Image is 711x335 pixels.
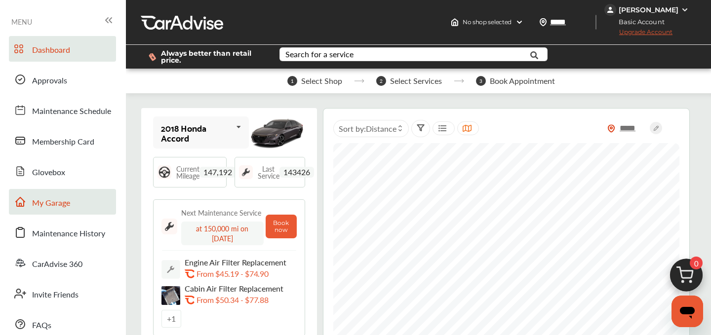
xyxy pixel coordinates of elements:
[605,17,672,27] span: Basic Account
[161,310,181,328] a: +1
[9,67,116,92] a: Approvals
[607,124,615,133] img: location_vector_orange.38f05af8.svg
[604,28,672,40] span: Upgrade Account
[32,44,70,57] span: Dashboard
[161,219,177,234] img: maintenance_logo
[32,289,79,301] span: Invite Friends
[161,250,297,251] img: border-line.da1032d4.svg
[32,74,67,87] span: Approvals
[476,76,486,86] span: 3
[9,250,116,276] a: CarAdvise 360
[149,53,156,61] img: dollor_label_vector.a70140d1.svg
[463,18,512,26] span: No shop selected
[366,123,396,134] span: Distance
[239,165,253,179] img: maintenance_logo
[681,6,689,14] img: WGsFRI8htEPBVLJbROoPRyZpYNWhNONpIPPETTm6eUC0GeLEiAAAAAElFTkSuQmCC
[451,18,459,26] img: header-home-logo.8d720a4f.svg
[515,18,523,26] img: header-down-arrow.9dd2ce7d.svg
[249,112,306,154] img: mobile_12389_st0640_046.jpg
[185,258,293,267] p: Engine Air Filter Replacement
[258,165,279,179] span: Last Service
[539,18,547,26] img: location_vector.a44bc228.svg
[161,123,232,143] div: 2018 Honda Accord
[376,76,386,86] span: 2
[354,79,364,83] img: stepper-arrow.e24c07c6.svg
[199,167,236,178] span: 147,192
[595,15,596,30] img: header-divider.bc55588e.svg
[197,269,269,278] p: From $45.19 - $74.90
[663,254,710,301] img: cart_icon.3d0951e8.svg
[161,260,180,279] img: default_wrench_icon.d1a43860.svg
[32,319,51,332] span: FAQs
[490,76,555,85] span: Book Appointment
[32,227,105,240] span: Maintenance History
[9,158,116,184] a: Glovebox
[9,281,116,306] a: Invite Friends
[287,76,297,86] span: 1
[279,167,314,178] span: 143426
[9,97,116,123] a: Maintenance Schedule
[32,166,65,179] span: Glovebox
[9,36,116,62] a: Dashboard
[161,310,181,328] div: + 1
[32,105,111,118] span: Maintenance Schedule
[158,165,171,179] img: steering_logo
[161,50,264,64] span: Always better than retail price.
[301,76,342,85] span: Select Shop
[266,215,297,238] button: Book now
[619,5,678,14] div: [PERSON_NAME]
[454,79,464,83] img: stepper-arrow.e24c07c6.svg
[671,296,703,327] iframe: Button to launch messaging window
[176,165,199,179] span: Current Mileage
[32,258,82,271] span: CarAdvise 360
[604,4,616,16] img: jVpblrzwTbfkPYzPPzSLxeg0AAAAASUVORK5CYII=
[9,128,116,153] a: Membership Card
[181,208,261,218] div: Next Maintenance Service
[285,50,354,58] div: Search for a service
[390,76,442,85] span: Select Services
[197,295,269,304] p: From $50.34 - $77.88
[181,222,264,245] div: at 150,000 mi on [DATE]
[161,286,180,305] img: cabin-air-filter-replacement-thumb.jpg
[11,18,32,26] span: MENU
[32,197,70,210] span: My Garage
[9,189,116,215] a: My Garage
[690,257,703,269] span: 0
[185,284,293,293] p: Cabin Air Filter Replacement
[339,123,396,134] span: Sort by :
[9,220,116,245] a: Maintenance History
[32,136,94,149] span: Membership Card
